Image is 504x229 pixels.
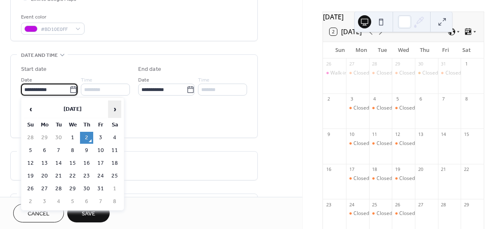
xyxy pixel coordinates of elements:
td: 17 [94,157,107,169]
div: 27 [349,61,355,67]
div: Closed [377,105,392,112]
td: 14 [52,157,65,169]
div: 27 [417,201,424,208]
td: 9 [80,145,93,157]
td: 19 [24,170,37,182]
div: Closed [353,105,369,112]
td: 5 [66,196,79,208]
div: 29 [463,201,469,208]
td: 2 [80,132,93,144]
button: 2[DATE] [327,26,365,37]
div: Closed [353,175,369,182]
td: 27 [38,183,51,195]
td: 29 [38,132,51,144]
td: 28 [24,132,37,144]
span: Time [198,76,210,84]
th: We [66,119,79,131]
span: Date and time [21,51,58,60]
div: Closed [353,140,369,147]
td: 20 [38,170,51,182]
div: 16 [325,166,332,173]
div: 3 [349,96,355,102]
td: 30 [80,183,93,195]
div: Wed [393,42,414,58]
div: 30 [417,61,424,67]
td: 24 [94,170,107,182]
div: Closed [392,140,415,147]
div: 8 [463,96,469,102]
a: Cancel [13,204,64,222]
td: 5 [24,145,37,157]
div: 23 [325,201,332,208]
div: 12 [394,131,400,137]
td: 3 [38,196,51,208]
span: Save [82,210,95,218]
span: Date [21,76,32,84]
div: Mon [351,42,372,58]
div: Thu [414,42,435,58]
div: Closed [353,210,369,217]
td: 2 [24,196,37,208]
div: Start date [21,65,47,74]
td: 7 [52,145,65,157]
td: 30 [52,132,65,144]
div: Closed [422,70,438,77]
div: 25 [372,201,378,208]
div: Closed [369,210,392,217]
div: 28 [440,201,447,208]
td: 1 [108,183,121,195]
div: Closed [438,70,461,77]
td: 23 [80,170,93,182]
div: Sun [330,42,351,58]
div: Closed [346,140,369,147]
td: 6 [38,145,51,157]
div: 2 [325,96,332,102]
td: 6 [80,196,93,208]
th: Tu [52,119,65,131]
div: Sat [456,42,477,58]
td: 10 [94,145,107,157]
td: 21 [52,170,65,182]
th: Sa [108,119,121,131]
td: 8 [108,196,121,208]
div: Closed [399,105,415,112]
div: Closed [415,70,438,77]
div: 4 [372,96,378,102]
td: 16 [80,157,93,169]
td: 12 [24,157,37,169]
td: 29 [66,183,79,195]
span: #BD10E0FF [41,25,71,34]
th: Th [80,119,93,131]
div: 13 [417,131,424,137]
td: 25 [108,170,121,182]
span: Time [81,76,92,84]
td: 26 [24,183,37,195]
td: 7 [94,196,107,208]
div: 26 [325,61,332,67]
div: 17 [349,166,355,173]
td: 4 [108,132,121,144]
div: 18 [372,166,378,173]
div: Walk-in Hours 11-6 pm [330,70,383,77]
div: [DATE] [323,12,484,22]
div: 11 [372,131,378,137]
td: 15 [66,157,79,169]
th: Fr [94,119,107,131]
div: Walk-in Hours 11-6 pm [323,70,346,77]
div: 28 [372,61,378,67]
div: 22 [463,166,469,173]
div: Closed [369,175,392,182]
div: 10 [349,131,355,137]
th: Su [24,119,37,131]
div: Closed [377,70,392,77]
div: Closed [353,70,369,77]
div: Closed [392,210,415,217]
div: Closed [392,175,415,182]
div: Closed [399,70,415,77]
td: 18 [108,157,121,169]
div: 24 [349,201,355,208]
td: 4 [52,196,65,208]
div: 31 [440,61,447,67]
div: Fri [435,42,456,58]
div: 9 [325,131,332,137]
